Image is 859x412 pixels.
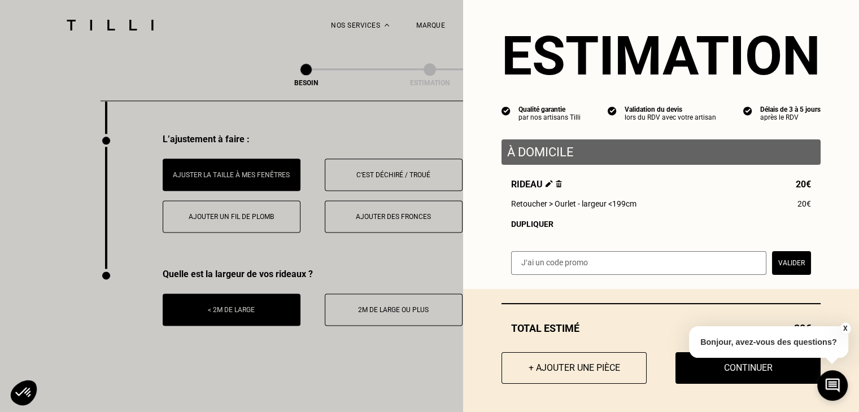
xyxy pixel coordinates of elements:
[625,106,716,113] div: Validation du devis
[625,113,716,121] div: lors du RDV avec votre artisan
[518,113,581,121] div: par nos artisans Tilli
[608,106,617,116] img: icon list info
[796,179,811,190] span: 20€
[518,106,581,113] div: Qualité garantie
[675,352,821,384] button: Continuer
[743,106,752,116] img: icon list info
[797,199,811,208] span: 20€
[760,113,821,121] div: après le RDV
[511,251,766,275] input: J‘ai un code promo
[502,106,511,116] img: icon list info
[556,180,562,187] img: Supprimer
[772,251,811,275] button: Valider
[502,322,821,334] div: Total estimé
[839,322,851,335] button: X
[502,352,647,384] button: + Ajouter une pièce
[689,326,848,358] p: Bonjour, avez-vous des questions?
[511,199,636,208] span: Retoucher > Ourlet - largeur <199cm
[502,24,821,87] section: Estimation
[507,145,815,159] p: À domicile
[546,180,553,187] img: Éditer
[511,179,562,190] span: Rideau
[760,106,821,113] div: Délais de 3 à 5 jours
[511,220,811,229] div: Dupliquer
